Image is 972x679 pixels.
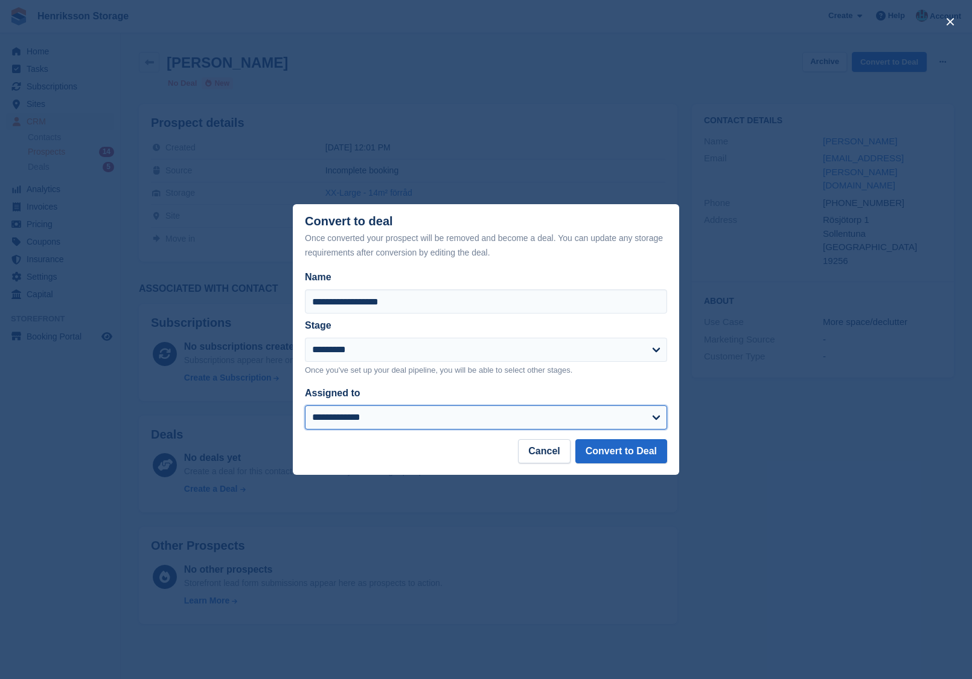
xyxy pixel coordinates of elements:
label: Name [305,270,667,285]
button: Convert to Deal [575,439,667,463]
button: close [941,12,960,31]
label: Stage [305,320,331,330]
p: Once you've set up your deal pipeline, you will be able to select other stages. [305,364,667,376]
button: Cancel [518,439,570,463]
div: Convert to deal [305,214,667,260]
div: Once converted your prospect will be removed and become a deal. You can update any storage requir... [305,231,667,260]
label: Assigned to [305,388,360,398]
